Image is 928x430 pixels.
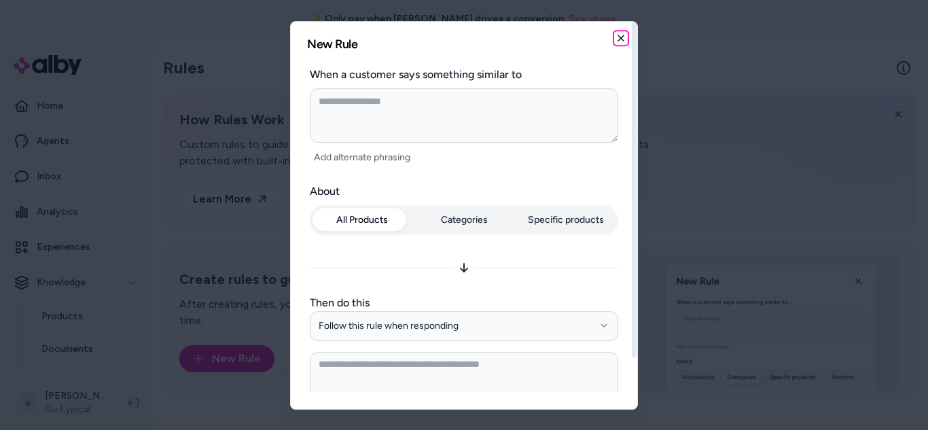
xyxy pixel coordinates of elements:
[310,67,618,83] label: When a customer says something similar to
[307,38,621,50] h2: New Rule
[310,295,618,311] label: Then do this
[414,208,514,232] button: Categories
[313,208,412,232] button: All Products
[310,148,414,167] button: Add alternate phrasing
[516,208,615,232] button: Specific products
[310,183,618,200] label: About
